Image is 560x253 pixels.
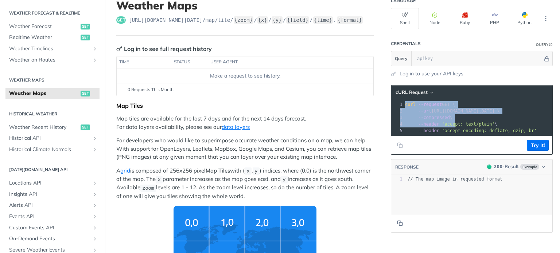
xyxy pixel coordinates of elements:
a: Realtime Weatherget [5,32,100,43]
span: x [157,177,160,182]
span: Locations API [9,179,90,187]
button: Show subpages for Weather Timelines [92,46,98,52]
span: --header [418,128,439,133]
div: - Result [494,163,519,170]
span: 0 Requests This Month [128,86,174,93]
span: get [81,124,90,130]
button: More Languages [540,13,551,24]
button: cURL Request [393,89,436,96]
span: GET \ [405,102,455,107]
span: get [81,24,90,29]
a: Locations APIShow subpages for Locations API [5,178,100,189]
div: 5 [391,127,404,134]
a: data layers [222,123,250,130]
div: 3 [391,114,404,121]
button: Copy to clipboard [395,140,405,151]
button: Show subpages for Locations API [92,180,98,186]
span: y [254,169,257,174]
div: Credentials [391,41,421,47]
span: Weather Timelines [9,45,90,52]
button: PHP [481,8,509,29]
span: Realtime Weather [9,34,79,41]
a: Weather Recent Historyget [5,122,100,133]
h2: Weather Forecast & realtime [5,10,100,16]
span: x [246,169,249,174]
th: status [171,56,208,68]
span: Events API [9,213,90,220]
input: apikey [413,51,543,66]
button: RESPONSE [395,163,419,171]
button: Show subpages for Alerts API [92,202,98,208]
button: Ruby [451,8,479,29]
p: A is composed of 256x256 pixel with ( , ) indices, where (0,0) is the northwest corner of the map... [116,167,374,200]
a: Log in to use your API keys [400,70,463,78]
a: Custom Events APIShow subpages for Custom Events API [5,222,100,233]
label: {y} [272,16,282,24]
a: grid [120,167,130,174]
button: Shell [391,8,419,29]
div: Make a request to see history. [120,72,370,80]
button: Show subpages for Severe Weather Events [92,247,98,253]
button: Show subpages for On-Demand Events [92,236,98,242]
span: Insights API [9,191,90,198]
svg: More ellipsis [542,15,549,22]
button: Hide [543,55,551,62]
span: y [283,177,285,182]
button: Show subpages for Custom Events API [92,225,98,231]
p: For developers who would like to superimpose accurate weather conditions on a map, we can help. W... [116,137,374,161]
a: Events APIShow subpages for Events API [5,211,100,222]
span: 'accept-encoding: deflate, gzip, br' [442,128,537,133]
a: Weather TimelinesShow subpages for Weather Timelines [5,43,100,54]
th: user agent [208,56,359,68]
a: On-Demand EventsShow subpages for On-Demand Events [5,233,100,244]
span: 200 [494,164,502,169]
strong: Map Tiles [206,167,230,174]
span: On-Demand Events [9,235,90,242]
span: [URL][DOMAIN_NAME][DATE] \ [405,108,500,114]
button: Node [421,8,449,29]
a: Weather Mapsget [5,88,100,99]
button: Try It! [527,140,549,151]
a: Weather Forecastget [5,21,100,32]
span: Weather Forecast [9,23,79,30]
h2: Weather Maps [5,77,100,83]
button: Show subpages for Weather on Routes [92,57,98,63]
span: https://api.tomorrow.io/v4/map/tile/{zoom}/{x}/{y}/{field}/{time}.{format} [129,16,363,24]
div: 4 [391,121,404,127]
span: --header [418,122,439,127]
span: Alerts API [9,202,90,209]
button: Show subpages for Historical Climate Normals [92,147,98,153]
h2: [DATE][DOMAIN_NAME] API [5,166,100,173]
span: \ [405,115,452,120]
i: Information [549,43,553,47]
span: get [116,16,126,24]
div: Log in to see full request history [116,44,212,53]
button: 200200-ResultExample [483,163,549,170]
span: zoom [142,185,154,191]
button: Copy to clipboard [395,218,405,229]
button: Python [510,8,538,29]
p: Map tiles are available for the last 7 days and for the next 14 days forecast. For data layers av... [116,115,374,131]
button: Query [391,51,412,66]
a: Alerts APIShow subpages for Alerts API [5,200,100,211]
span: Weather on Routes [9,56,90,64]
span: --url [418,108,431,114]
span: // The map image in requested format [408,177,502,182]
div: QueryInformation [536,42,553,47]
label: {x} [257,16,268,24]
span: Example [520,164,539,170]
span: Weather Maps [9,90,79,97]
a: Weather on RoutesShow subpages for Weather on Routes [5,55,100,66]
label: {time} [313,16,333,24]
th: time [117,56,171,68]
a: Historical APIShow subpages for Historical API [5,133,100,144]
label: {format} [337,16,363,24]
div: 1 [391,101,404,108]
span: get [81,35,90,40]
span: Historical API [9,135,90,142]
span: Custom Events API [9,224,90,232]
div: 1 [391,176,402,182]
span: --compressed [418,115,450,120]
h2: Historical Weather [5,111,100,117]
a: Historical Climate NormalsShow subpages for Historical Climate Normals [5,144,100,155]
